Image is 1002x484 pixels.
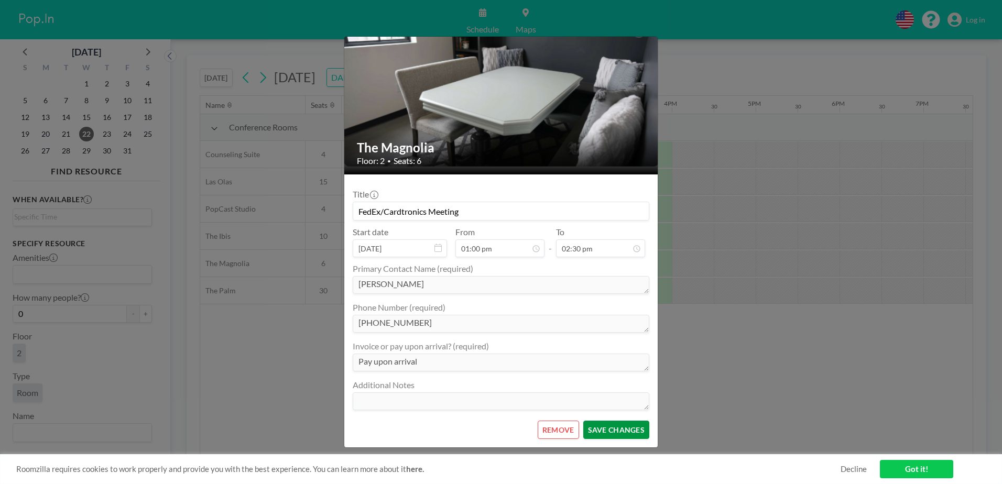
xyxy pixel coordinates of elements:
label: Primary Contact Name (required) [353,263,473,274]
label: Phone Number (required) [353,302,445,313]
label: Additional Notes [353,380,415,390]
span: • [387,157,391,165]
button: SAVE CHANGES [583,421,649,439]
span: Floor: 2 [357,156,385,166]
span: - [549,230,552,254]
a: here. [406,464,424,474]
a: Decline [841,464,867,474]
a: Got it! [880,460,953,478]
label: Start date [353,227,388,237]
label: To [556,227,564,237]
input: (No title) [353,202,649,220]
label: From [455,227,475,237]
label: Title [353,189,377,200]
button: REMOVE [538,421,579,439]
label: Invoice or pay upon arrival? (required) [353,341,489,351]
img: 537.png [344,26,659,168]
h2: The Magnolia [357,140,646,156]
span: Roomzilla requires cookies to work properly and provide you with the best experience. You can lea... [16,464,841,474]
span: Seats: 6 [394,156,421,166]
